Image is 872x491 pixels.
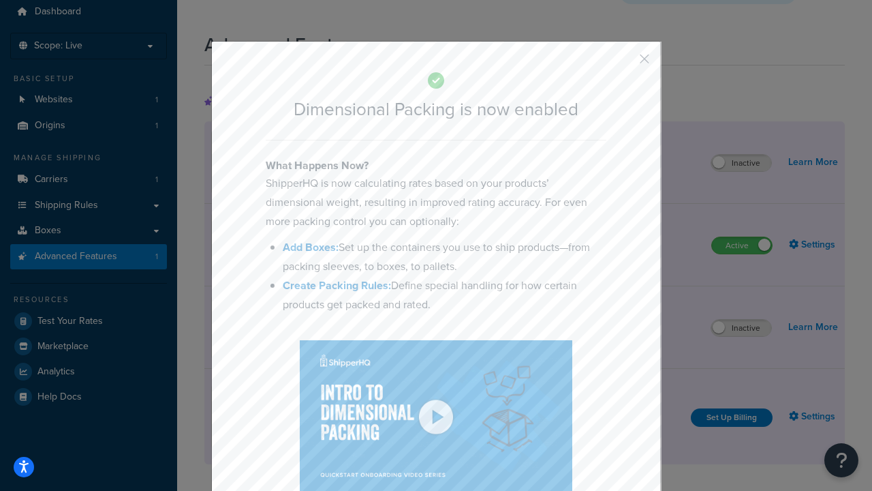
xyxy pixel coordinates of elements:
[283,238,606,276] li: Set up the containers you use to ship products—from packing sleeves, to boxes, to pallets.
[283,239,339,255] a: Add Boxes:
[266,174,606,231] p: ShipperHQ is now calculating rates based on your products’ dimensional weight, resulting in impro...
[266,100,606,119] h2: Dimensional Packing is now enabled
[283,276,606,314] li: Define special handling for how certain products get packed and rated.
[266,158,606,174] h4: What Happens Now?
[283,278,391,293] a: Create Packing Rules:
